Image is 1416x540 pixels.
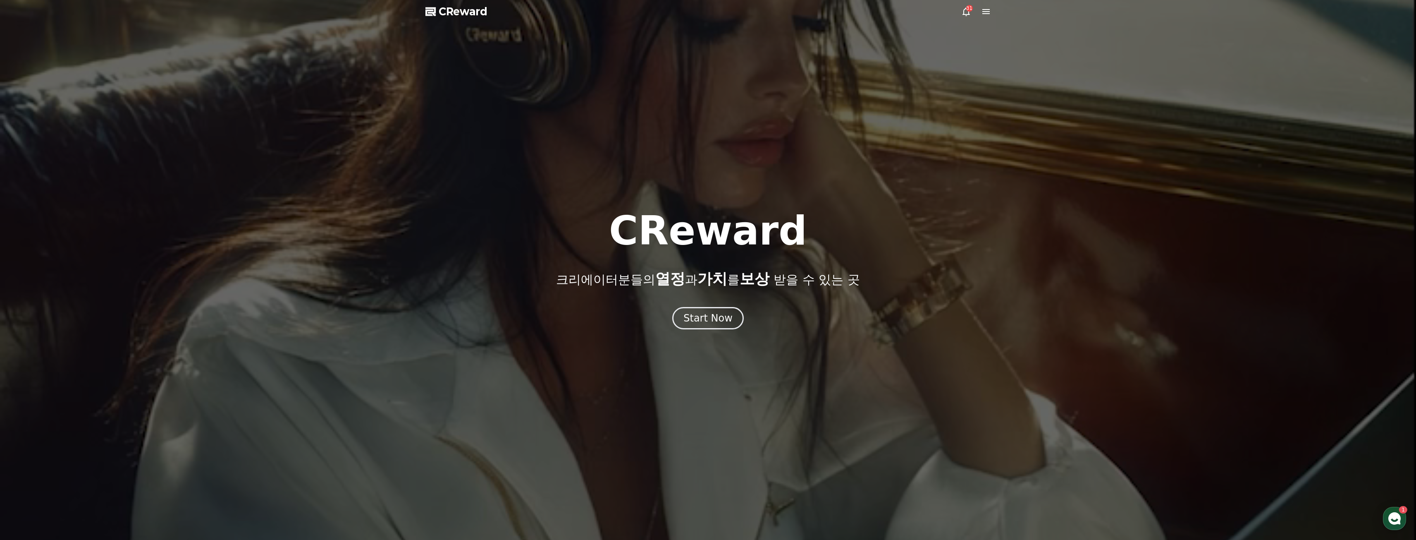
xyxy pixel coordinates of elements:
[55,262,107,283] a: 1대화
[128,275,138,281] span: 설정
[672,307,744,329] button: Start Now
[609,211,807,251] h1: CReward
[697,270,727,287] span: 가치
[672,315,744,323] a: Start Now
[2,262,55,283] a: 홈
[84,262,87,269] span: 1
[961,7,971,17] a: 31
[107,262,159,283] a: 설정
[425,5,487,18] a: CReward
[740,270,769,287] span: 보상
[966,5,973,12] div: 31
[683,312,733,325] div: Start Now
[76,275,86,282] span: 대화
[439,5,487,18] span: CReward
[26,275,31,281] span: 홈
[556,271,860,287] p: 크리에이터분들의 과 를 받을 수 있는 곳
[655,270,685,287] span: 열정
